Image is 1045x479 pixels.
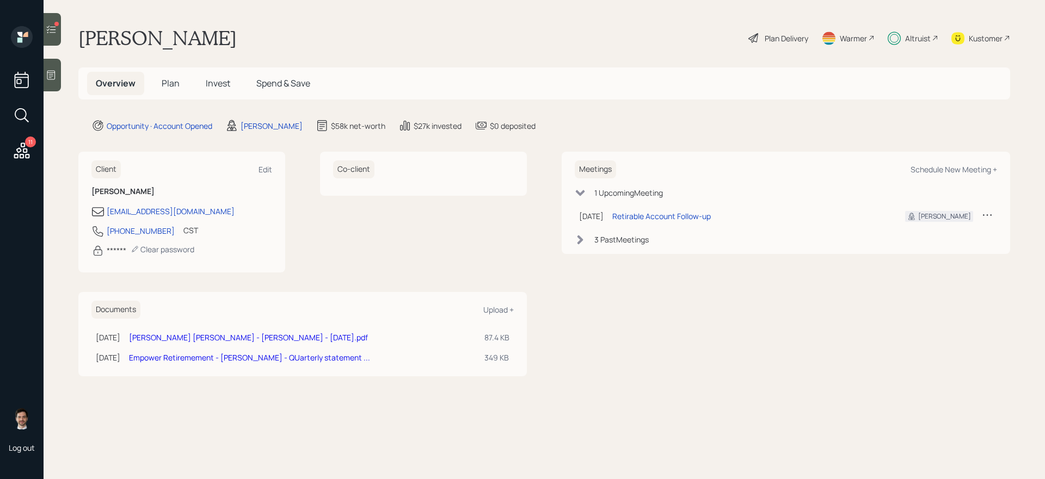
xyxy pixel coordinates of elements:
div: 349 KB [484,352,509,363]
div: 3 Past Meeting s [594,234,649,245]
div: $58k net-worth [331,120,385,132]
div: Clear password [131,244,194,254]
div: CST [183,225,198,236]
div: [DATE] [96,352,120,363]
div: [PERSON_NAME] [918,211,971,221]
div: 11 [25,136,36,147]
div: $27k invested [414,120,462,132]
div: Plan Delivery [765,33,808,44]
div: $0 deposited [490,120,536,132]
div: Retirable Account Follow-up [612,210,711,222]
a: Empower Retiremement - [PERSON_NAME] - QUarterly statement ... [129,352,370,363]
span: Spend & Save [256,77,310,89]
h6: Meetings [575,160,616,178]
h6: [PERSON_NAME] [91,187,272,196]
div: [DATE] [579,210,604,222]
a: [PERSON_NAME] [PERSON_NAME] - [PERSON_NAME] - [DATE].pdf [129,332,368,343]
div: [PHONE_NUMBER] [107,225,175,237]
h6: Documents [91,301,140,319]
div: Log out [9,443,35,453]
div: [DATE] [96,332,120,343]
div: Kustomer [969,33,1003,44]
img: jonah-coleman-headshot.png [11,408,33,430]
span: Plan [162,77,180,89]
div: Schedule New Meeting + [911,164,997,175]
div: Opportunity · Account Opened [107,120,212,132]
span: Invest [206,77,230,89]
span: Overview [96,77,136,89]
h6: Co-client [333,160,374,178]
h1: [PERSON_NAME] [78,26,237,50]
div: Upload + [483,304,514,315]
div: [EMAIL_ADDRESS][DOMAIN_NAME] [107,206,235,217]
div: Altruist [905,33,931,44]
div: Edit [259,164,272,175]
div: Warmer [840,33,867,44]
div: 1 Upcoming Meeting [594,187,663,198]
h6: Client [91,160,121,178]
div: 87.4 KB [484,332,509,343]
div: [PERSON_NAME] [241,120,303,132]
